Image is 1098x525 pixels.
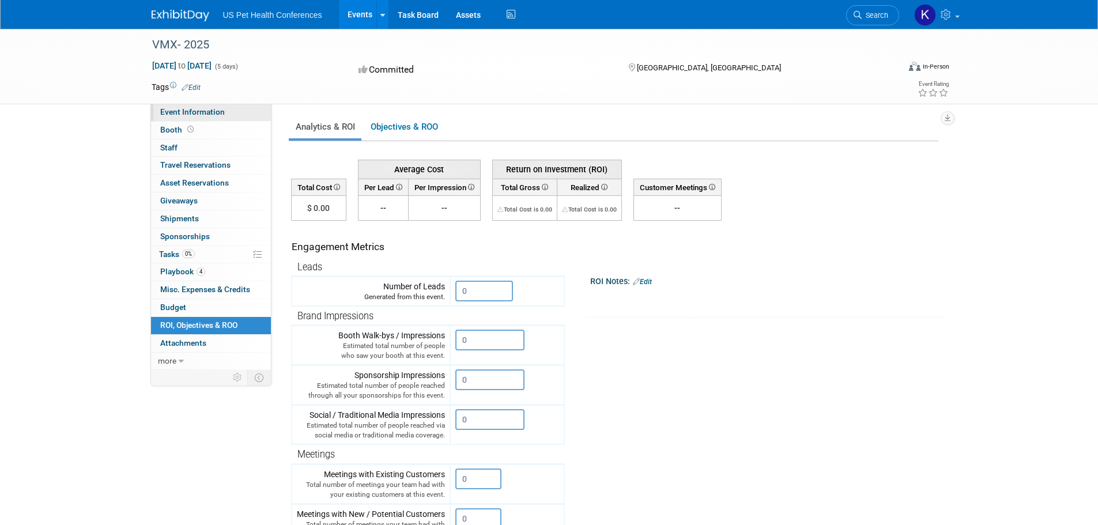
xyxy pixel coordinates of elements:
[160,320,237,330] span: ROI, Objectives & ROO
[151,210,271,228] a: Shipments
[160,178,229,187] span: Asset Reservations
[160,232,210,241] span: Sponsorships
[297,330,445,361] div: Booth Walk-bys / Impressions
[160,214,199,223] span: Shipments
[151,122,271,139] a: Booth
[160,338,206,348] span: Attachments
[151,353,271,370] a: more
[297,421,445,440] div: Estimated total number of people reached via social media or traditional media coverage.
[289,116,361,138] a: Analytics & ROI
[160,125,196,134] span: Booth
[862,11,888,20] span: Search
[355,60,610,80] div: Committed
[182,84,201,92] a: Edit
[297,281,445,302] div: Number of Leads
[918,81,949,87] div: Event Rating
[160,267,205,276] span: Playbook
[291,196,346,221] td: $ 0.00
[922,62,949,71] div: In-Person
[214,63,238,70] span: (5 days)
[557,179,621,195] th: Realized
[151,299,271,316] a: Budget
[909,62,920,71] img: Format-Inperson.png
[358,179,408,195] th: Per Lead
[158,356,176,365] span: more
[160,303,186,312] span: Budget
[151,139,271,157] a: Staff
[151,104,271,121] a: Event Information
[151,317,271,334] a: ROI, Objectives & ROO
[297,381,445,401] div: Estimated total number of people reached through all your sponsorships for this event.
[197,267,205,276] span: 4
[151,175,271,192] a: Asset Reservations
[297,480,445,500] div: Total number of meetings your team had with your existing customers at this event.
[151,192,271,210] a: Giveaways
[297,449,335,460] span: Meetings
[637,63,781,72] span: [GEOGRAPHIC_DATA], [GEOGRAPHIC_DATA]
[160,196,198,205] span: Giveaways
[590,273,944,288] div: ROI Notes:
[408,179,480,195] th: Per Impression
[633,179,721,195] th: Customer Meetings
[562,202,617,214] div: The Total Cost for this event needs to be greater than 0.00 in order for ROI to get calculated. S...
[247,370,271,385] td: Toggle Event Tabs
[159,250,195,259] span: Tasks
[831,60,950,77] div: Event Format
[160,285,250,294] span: Misc. Expenses & Credits
[297,409,445,440] div: Social / Traditional Media Impressions
[148,35,882,55] div: VMX- 2025
[151,157,271,174] a: Travel Reservations
[151,228,271,245] a: Sponsorships
[185,125,196,134] span: Booth not reserved yet
[291,179,346,195] th: Total Cost
[442,203,447,213] span: --
[182,250,195,258] span: 0%
[223,10,322,20] span: US Pet Health Conferences
[160,107,225,116] span: Event Information
[228,370,248,385] td: Personalize Event Tab Strip
[152,10,209,21] img: ExhibitDay
[492,160,621,179] th: Return on Investment (ROI)
[151,263,271,281] a: Playbook4
[492,179,557,195] th: Total Gross
[358,160,480,179] th: Average Cost
[633,278,652,286] a: Edit
[152,61,212,71] span: [DATE] [DATE]
[151,335,271,352] a: Attachments
[846,5,899,25] a: Search
[151,246,271,263] a: Tasks0%
[297,311,373,322] span: Brand Impressions
[176,61,187,70] span: to
[297,292,445,302] div: Generated from this event.
[152,81,201,93] td: Tags
[497,202,552,214] div: The Total Cost for this event needs to be greater than 0.00 in order for ROI to get calculated. S...
[914,4,936,26] img: Kyle Miguel
[160,143,178,152] span: Staff
[297,369,445,401] div: Sponsorship Impressions
[297,469,445,500] div: Meetings with Existing Customers
[364,116,444,138] a: Objectives & ROO
[297,262,322,273] span: Leads
[151,281,271,299] a: Misc. Expenses & Credits
[160,160,231,169] span: Travel Reservations
[380,203,386,213] span: --
[292,240,560,254] div: Engagement Metrics
[639,202,716,214] div: --
[297,341,445,361] div: Estimated total number of people who saw your booth at this event.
